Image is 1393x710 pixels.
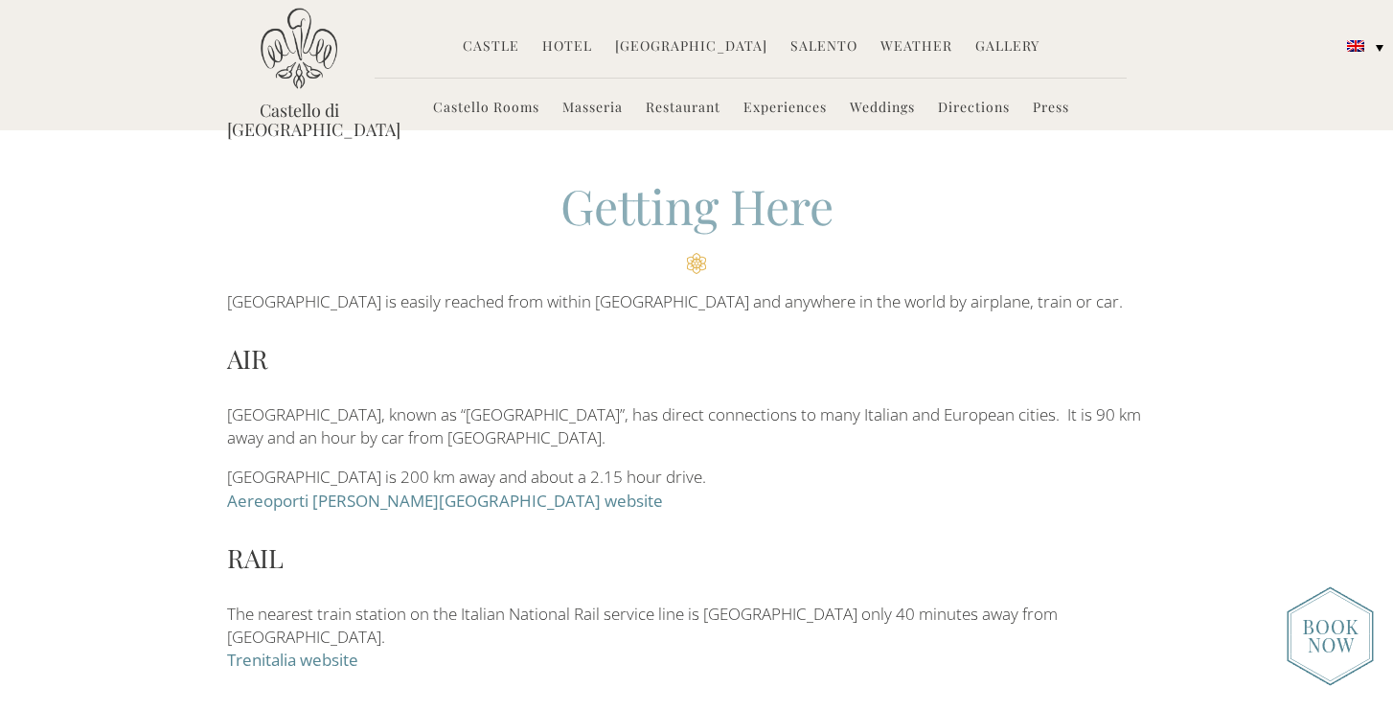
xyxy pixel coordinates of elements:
h3: AIR [227,339,1166,378]
a: Castello Rooms [433,98,539,120]
img: new-booknow.png [1287,586,1374,686]
a: Hotel [542,36,592,58]
a: Restaurant [646,98,720,120]
a: Aereoporti [PERSON_NAME][GEOGRAPHIC_DATA] website [227,490,663,512]
p: The nearest train station on the Italian National Rail service line is [GEOGRAPHIC_DATA] only 40 ... [227,603,1166,673]
a: Press [1033,98,1069,120]
p: [GEOGRAPHIC_DATA], known as “[GEOGRAPHIC_DATA]”, has direct connections to many Italian and Europ... [227,403,1166,450]
a: Castle [463,36,519,58]
a: Gallery [975,36,1039,58]
a: Trenitalia website [227,649,358,671]
p: [GEOGRAPHIC_DATA] is 200 km away and about a 2.15 hour drive. [227,466,1166,513]
p: [GEOGRAPHIC_DATA] is easily reached from within [GEOGRAPHIC_DATA] and anywhere in the world by ai... [227,290,1166,313]
h2: Getting Here [227,173,1166,274]
a: Castello di [GEOGRAPHIC_DATA] [227,101,371,139]
a: [GEOGRAPHIC_DATA] [615,36,767,58]
a: Weddings [850,98,915,120]
h3: RAIL [227,538,1166,577]
a: Experiences [743,98,827,120]
a: Masseria [562,98,623,120]
img: English [1347,40,1364,52]
a: Directions [938,98,1010,120]
a: Weather [880,36,952,58]
a: Salento [790,36,857,58]
img: Castello di Ugento [261,8,337,89]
